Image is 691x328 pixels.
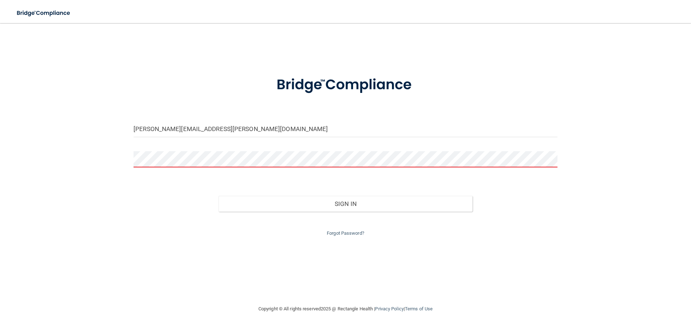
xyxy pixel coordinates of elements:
[405,306,433,311] a: Terms of Use
[134,121,557,137] input: Email
[375,306,403,311] a: Privacy Policy
[262,66,429,104] img: bridge_compliance_login_screen.278c3ca4.svg
[11,6,77,21] img: bridge_compliance_login_screen.278c3ca4.svg
[327,230,364,236] a: Forgot Password?
[218,196,473,212] button: Sign In
[214,297,477,320] div: Copyright © All rights reserved 2025 @ Rectangle Health | |
[566,277,682,306] iframe: Drift Widget Chat Controller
